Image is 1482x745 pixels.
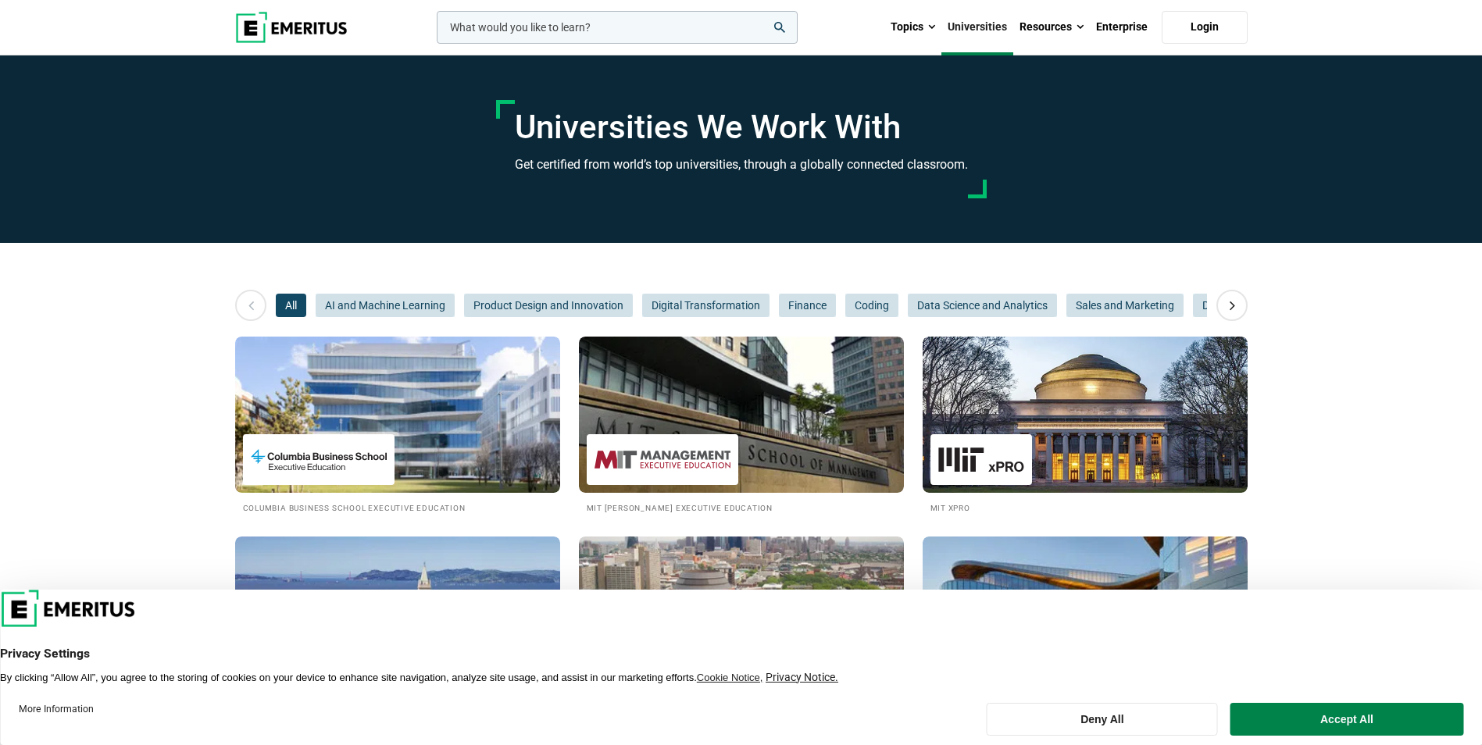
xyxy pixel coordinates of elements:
button: Sales and Marketing [1066,294,1184,317]
button: Finance [779,294,836,317]
img: Universities We Work With [235,536,560,693]
img: Columbia Business School Executive Education [251,442,387,477]
button: Data Science and Analytics [908,294,1057,317]
input: woocommerce-product-search-field-0 [437,11,798,44]
a: Universities We Work With Berkeley Executive Education Berkeley Executive Education [235,536,560,714]
button: All [276,294,306,317]
a: Universities We Work With Columbia Business School Executive Education Columbia Business School E... [235,337,560,514]
a: Universities We Work With Wharton Executive Education [PERSON_NAME] Executive Education [579,536,904,714]
a: Universities We Work With Kellogg Executive Education [PERSON_NAME] Executive Education [923,536,1248,714]
h1: Universities We Work With [515,108,968,147]
h2: MIT [PERSON_NAME] Executive Education [587,501,896,514]
h2: MIT xPRO [930,501,1240,514]
img: Universities We Work With [579,536,904,693]
button: AI and Machine Learning [316,294,455,317]
button: Coding [845,294,898,317]
button: Product Design and Innovation [464,294,633,317]
img: Universities We Work With [235,337,560,493]
h2: Columbia Business School Executive Education [243,501,552,514]
img: Universities We Work With [923,536,1248,693]
button: Digital Marketing [1193,294,1294,317]
h3: Get certified from world’s top universities, through a globally connected classroom. [515,155,968,175]
a: Login [1162,11,1248,44]
img: MIT Sloan Executive Education [595,442,730,477]
img: Universities We Work With [923,337,1248,493]
a: Universities We Work With MIT Sloan Executive Education MIT [PERSON_NAME] Executive Education [579,337,904,514]
a: Universities We Work With MIT xPRO MIT xPRO [923,337,1248,514]
img: MIT xPRO [938,442,1024,477]
button: Digital Transformation [642,294,770,317]
img: Universities We Work With [579,337,904,493]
